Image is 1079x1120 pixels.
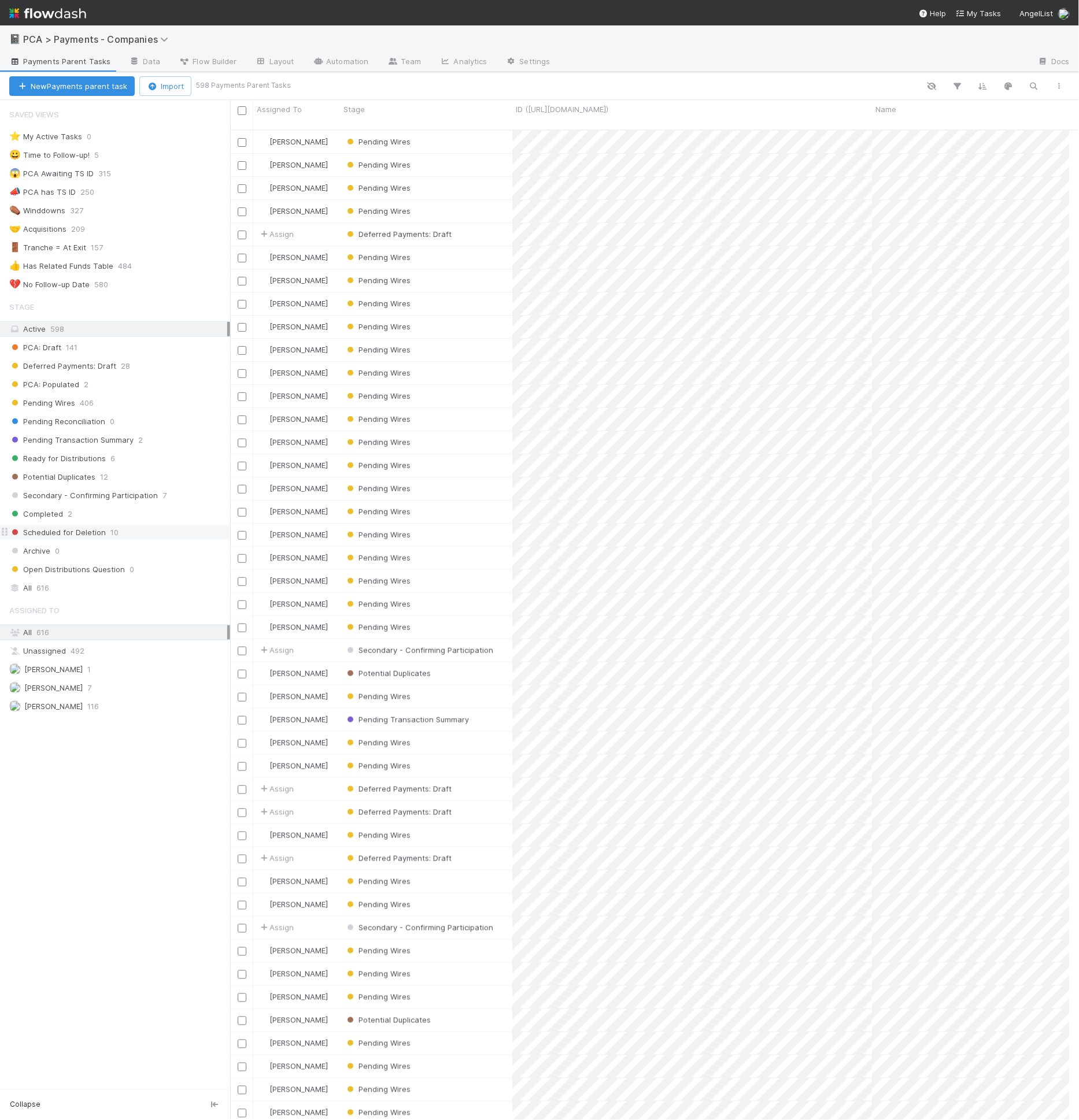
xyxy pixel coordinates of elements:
[345,946,411,955] span: Pending Wires
[258,922,294,933] div: Assign
[345,461,411,470] span: Pending Wires
[345,829,411,841] div: Pending Wires
[345,160,411,169] span: Pending Wires
[238,716,246,725] input: Toggle Row Selected
[345,622,411,632] span: Pending Wires
[238,184,246,193] input: Toggle Row Selected
[258,991,328,1003] div: [PERSON_NAME]
[238,901,246,910] input: Toggle Row Selected
[258,507,268,516] img: avatar_c6c9a18c-a1dc-4048-8eac-219674057138.png
[9,700,21,712] img: avatar_c6c9a18c-a1dc-4048-8eac-219674057138.png
[258,205,328,217] div: [PERSON_NAME]
[238,577,246,586] input: Toggle Row Selected
[345,437,411,447] span: Pending Wires
[345,1084,411,1095] div: Pending Wires
[238,323,246,332] input: Toggle Row Selected
[258,876,328,887] div: [PERSON_NAME]
[345,206,411,216] span: Pending Wires
[258,437,268,447] img: avatar_c6c9a18c-a1dc-4048-8eac-219674057138.png
[258,599,268,609] img: avatar_c6c9a18c-a1dc-4048-8eac-219674057138.png
[139,76,191,96] button: Import
[956,9,1002,18] span: My Tasks
[258,436,328,448] div: [PERSON_NAME]
[345,714,469,725] div: Pending Transaction Summary
[258,692,268,701] img: avatar_c6c9a18c-a1dc-4048-8eac-219674057138.png
[345,830,411,840] span: Pending Wires
[94,148,110,162] span: 5
[258,576,268,585] img: avatar_c6c9a18c-a1dc-4048-8eac-219674057138.png
[343,103,365,115] span: Stage
[238,106,246,115] input: Toggle All Rows Selected
[269,1039,328,1048] span: [PERSON_NAME]
[345,646,493,655] span: Secondary - Confirming Participation
[9,148,90,162] div: Time to Follow-up!
[9,55,110,67] span: Payments Parent Tasks
[345,459,411,471] div: Pending Wires
[120,53,169,72] a: Data
[258,136,328,147] div: [PERSON_NAME]
[258,553,268,562] img: avatar_c6c9a18c-a1dc-4048-8eac-219674057138.png
[269,253,328,262] span: [PERSON_NAME]
[345,738,411,747] span: Pending Wires
[258,644,294,656] span: Assign
[269,160,328,169] span: [PERSON_NAME]
[345,1039,411,1048] span: Pending Wires
[345,552,411,563] div: Pending Wires
[345,137,411,146] span: Pending Wires
[258,321,328,332] div: [PERSON_NAME]
[1029,53,1079,72] a: Docs
[258,251,328,263] div: [PERSON_NAME]
[238,624,246,632] input: Toggle Row Selected
[238,1086,246,1095] input: Toggle Row Selected
[70,203,95,218] span: 327
[258,228,294,240] div: Assign
[269,137,328,146] span: [PERSON_NAME]
[345,784,452,793] span: Deferred Payments: Draft
[258,183,268,192] img: avatar_c6c9a18c-a1dc-4048-8eac-219674057138.png
[9,76,135,96] button: NewPayments parent task
[258,322,268,331] img: avatar_c6c9a18c-a1dc-4048-8eac-219674057138.png
[345,529,411,540] div: Pending Wires
[258,737,328,748] div: [PERSON_NAME]
[258,715,268,724] img: avatar_99e80e95-8f0d-4917-ae3c-b5dad577a2b5.png
[269,368,328,377] span: [PERSON_NAME]
[269,391,328,400] span: [PERSON_NAME]
[258,276,268,285] img: avatar_c6c9a18c-a1dc-4048-8eac-219674057138.png
[9,185,76,199] div: PCA has TS ID
[238,531,246,540] input: Toggle Row Selected
[345,1108,411,1117] span: Pending Wires
[258,552,328,563] div: [PERSON_NAME]
[258,968,328,980] div: [PERSON_NAME]
[238,161,246,170] input: Toggle Row Selected
[345,159,411,170] div: Pending Wires
[238,254,246,262] input: Toggle Row Selected
[238,508,246,517] input: Toggle Row Selected
[345,945,411,956] div: Pending Wires
[10,1100,40,1110] span: Collapse
[345,598,411,610] div: Pending Wires
[345,414,411,424] span: Pending Wires
[345,182,411,194] div: Pending Wires
[345,136,411,147] div: Pending Wires
[345,876,411,887] div: Pending Wires
[258,783,294,795] div: Assign
[345,321,411,332] div: Pending Wires
[258,160,268,169] img: avatar_c6c9a18c-a1dc-4048-8eac-219674057138.png
[269,669,328,678] span: [PERSON_NAME]
[238,1063,246,1071] input: Toggle Row Selected
[9,663,21,675] img: avatar_2bce2475-05ee-46d3-9413-d3901f5fa03f.png
[345,852,452,864] div: Deferred Payments: Draft
[258,1108,268,1117] img: avatar_c6c9a18c-a1dc-4048-8eac-219674057138.png
[1020,9,1054,18] span: AngelList
[345,322,411,331] span: Pending Wires
[238,809,246,817] input: Toggle Row Selected
[345,923,493,932] span: Secondary - Confirming Participation
[345,507,411,516] span: Pending Wires
[238,670,246,678] input: Toggle Row Selected
[345,669,431,678] span: Potential Duplicates
[345,692,411,701] span: Pending Wires
[269,622,328,632] span: [PERSON_NAME]
[269,830,328,840] span: [PERSON_NAME]
[269,299,328,308] span: [PERSON_NAME]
